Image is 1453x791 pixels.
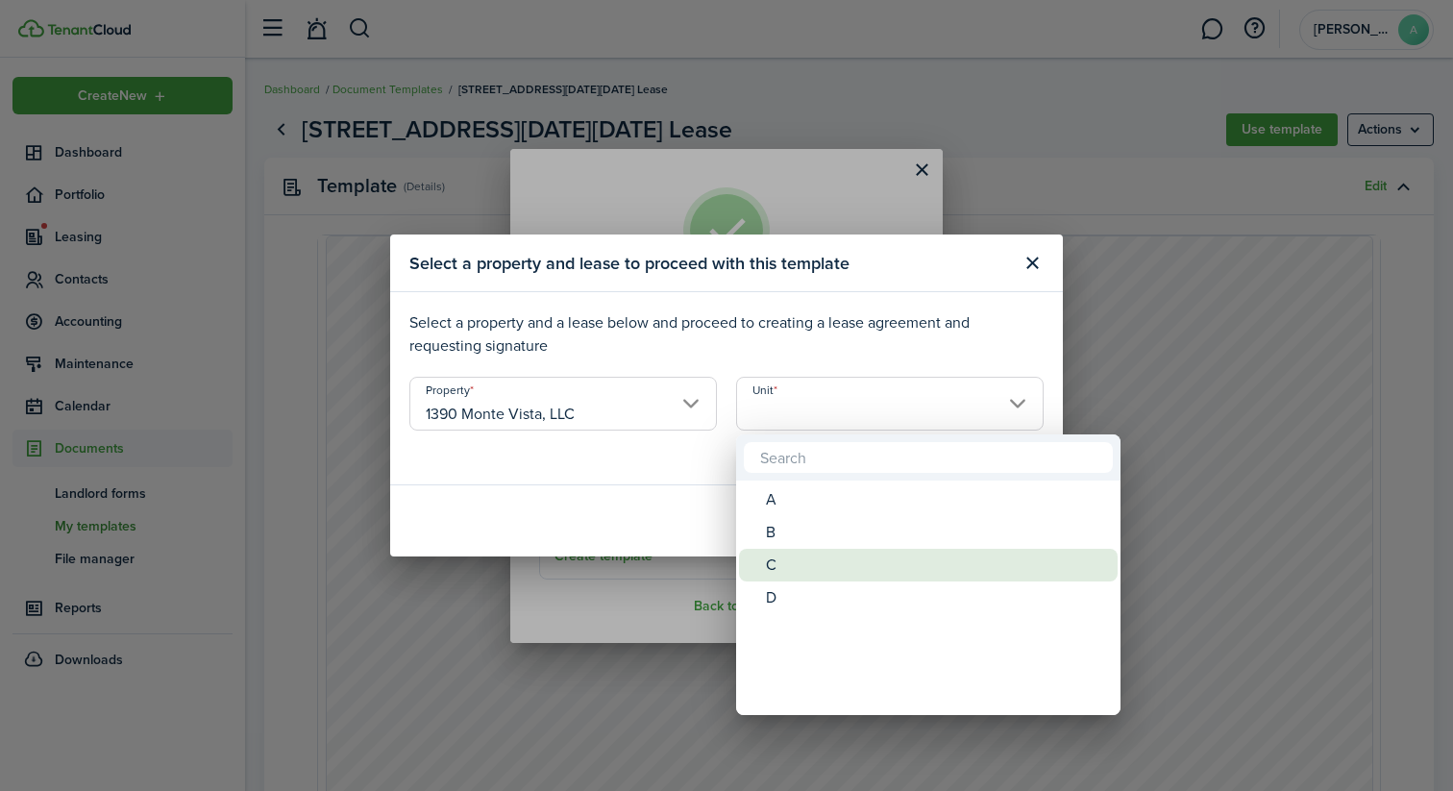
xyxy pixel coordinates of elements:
[766,549,1106,581] div: C
[766,516,1106,549] div: B
[766,581,1106,614] div: D
[766,483,1106,516] div: A
[744,442,1113,473] input: Search
[736,481,1121,715] mbsc-wheel: Unit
